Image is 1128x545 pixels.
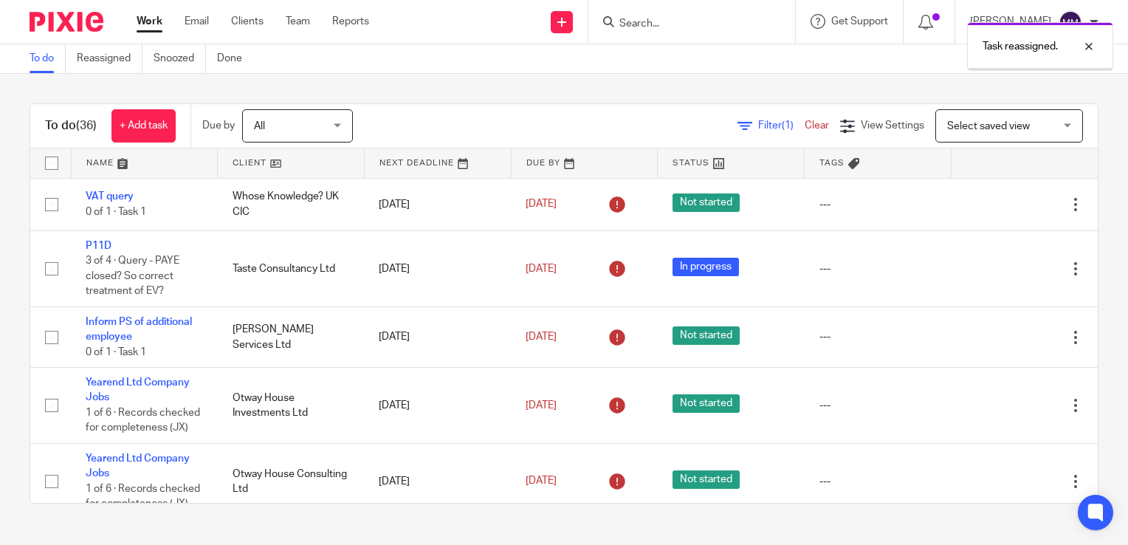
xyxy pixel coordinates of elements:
img: Pixie [30,12,103,32]
td: [DATE] [364,178,511,230]
span: Filter [758,120,805,131]
a: Clients [231,14,264,29]
span: 0 of 1 · Task 1 [86,347,146,357]
div: --- [819,329,937,344]
div: --- [819,398,937,413]
span: Select saved view [947,121,1030,131]
div: --- [819,261,937,276]
span: 1 of 6 · Records checked for completeness (JX) [86,484,200,510]
span: Tags [819,159,845,167]
td: [DATE] [364,368,511,444]
a: Yearend Ltd Company Jobs [86,377,190,402]
p: Task reassigned. [983,39,1058,54]
td: [DATE] [364,306,511,367]
a: Reassigned [77,44,142,73]
a: Team [286,14,310,29]
td: Whose Knowledge? UK CIC [218,178,365,230]
span: Not started [673,394,740,413]
span: (1) [782,120,794,131]
span: 0 of 1 · Task 1 [86,207,146,217]
p: Due by [202,118,235,133]
a: Done [217,44,253,73]
h1: To do [45,118,97,134]
a: VAT query [86,191,134,202]
a: Yearend Ltd Company Jobs [86,453,190,479]
span: [DATE] [526,400,557,411]
span: (36) [76,120,97,131]
a: Work [137,14,162,29]
img: svg%3E [1059,10,1082,34]
td: [DATE] [364,230,511,306]
a: P11D [86,241,111,251]
span: [DATE] [526,199,557,210]
span: Not started [673,193,740,212]
td: [DATE] [364,443,511,519]
span: Not started [673,470,740,489]
span: [DATE] [526,476,557,487]
span: All [254,121,265,131]
span: Not started [673,326,740,345]
span: [DATE] [526,264,557,274]
td: Otway House Investments Ltd [218,368,365,444]
td: [PERSON_NAME] Services Ltd [218,306,365,367]
span: 1 of 6 · Records checked for completeness (JX) [86,408,200,433]
a: + Add task [111,109,176,143]
div: --- [819,197,937,212]
a: Email [185,14,209,29]
span: [DATE] [526,332,557,342]
a: To do [30,44,66,73]
a: Reports [332,14,369,29]
a: Clear [805,120,829,131]
td: Taste Consultancy Ltd [218,230,365,306]
span: View Settings [861,120,924,131]
a: Snoozed [154,44,206,73]
span: 3 of 4 · Query - PAYE closed? So correct treatment of EV? [86,256,179,297]
span: In progress [673,258,739,276]
a: Inform PS of additional employee [86,317,192,342]
td: Otway House Consulting Ltd [218,443,365,519]
div: --- [819,474,937,489]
